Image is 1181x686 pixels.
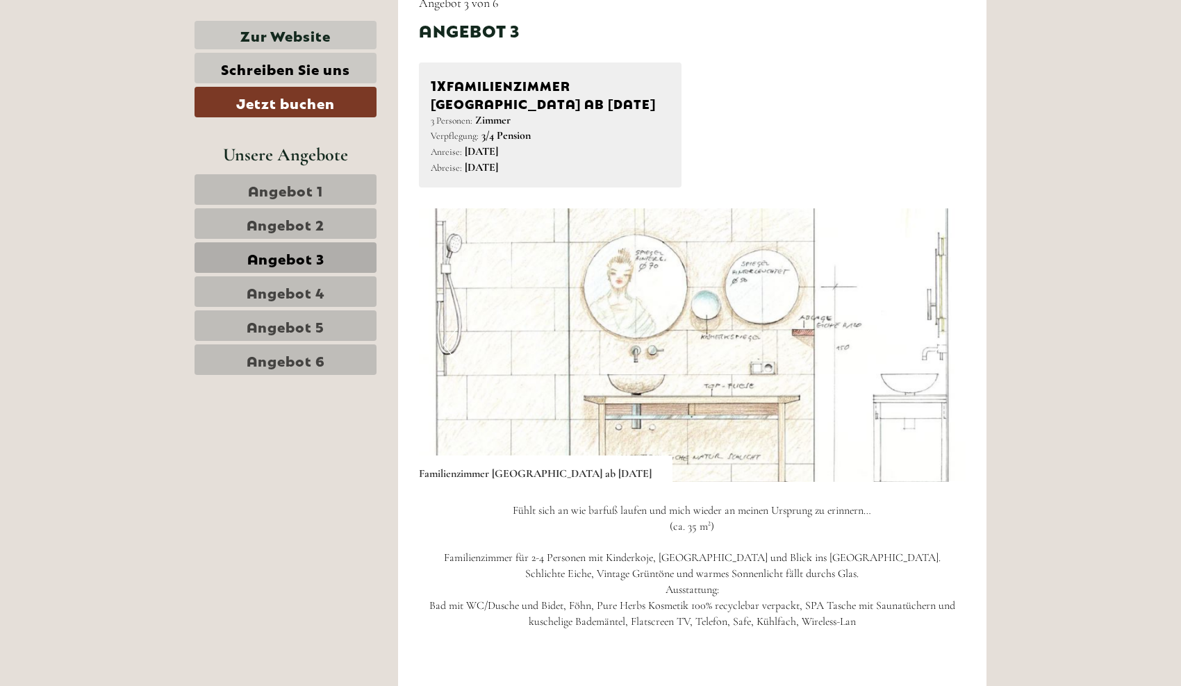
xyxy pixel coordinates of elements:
b: [DATE] [465,144,498,158]
span: Angebot 2 [247,214,324,233]
small: Abreise: [431,162,462,174]
a: Jetzt buchen [195,87,377,117]
span: Angebot 1 [248,180,323,199]
span: Angebot 4 [247,282,325,301]
button: Senden [450,360,547,390]
a: Zur Website [195,21,377,49]
div: [GEOGRAPHIC_DATA] [21,40,197,51]
span: Angebot 6 [247,350,325,369]
span: Angebot 3 [247,248,324,267]
small: 3 Personen: [431,115,472,126]
small: Verpflegung: [431,130,479,142]
div: Familienzimmer [GEOGRAPHIC_DATA] ab [DATE] [431,74,670,112]
img: image [419,208,966,482]
div: Familienzimmer [GEOGRAPHIC_DATA] ab [DATE] [419,455,672,482]
b: 3/4 Pension [481,128,531,142]
div: Guten Tag, wie können wir Ihnen helfen? [10,37,204,80]
a: Schreiben Sie uns [195,53,377,83]
p: Fühlt sich an wie barfuß laufen und mich wieder an meinen Ursprung zu erinnern… (ca. 35 m²) Famil... [419,503,966,630]
div: Unsere Angebote [195,142,377,167]
small: 13:01 [21,67,197,77]
div: Samstag [241,10,307,34]
small: Anreise: [431,146,462,158]
b: Zimmer [475,113,511,127]
span: Angebot 5 [247,316,324,335]
button: Next [927,328,941,362]
button: Previous [443,328,458,362]
div: Angebot 3 [419,18,520,42]
b: [DATE] [465,160,498,174]
b: 1x [431,74,447,94]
